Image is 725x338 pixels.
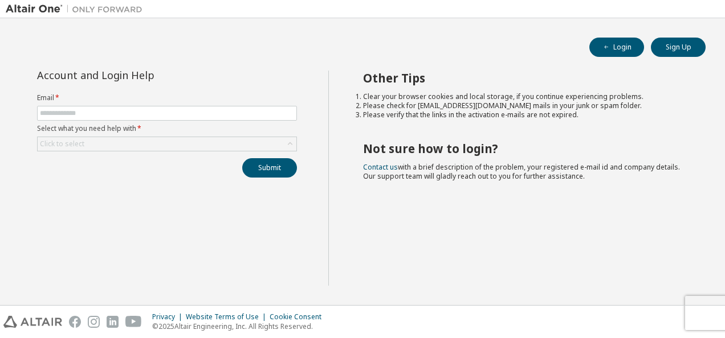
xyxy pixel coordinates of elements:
[651,38,706,57] button: Sign Up
[107,316,119,328] img: linkedin.svg
[186,312,270,321] div: Website Terms of Use
[152,312,186,321] div: Privacy
[242,158,297,178] button: Submit
[37,71,245,80] div: Account and Login Help
[363,71,686,85] h2: Other Tips
[6,3,148,15] img: Altair One
[363,141,686,156] h2: Not sure how to login?
[152,321,328,331] p: © 2025 Altair Engineering, Inc. All Rights Reserved.
[40,139,84,149] div: Click to select
[3,316,62,328] img: altair_logo.svg
[37,124,297,133] label: Select what you need help with
[363,92,686,101] li: Clear your browser cookies and local storage, if you continue experiencing problems.
[363,101,686,110] li: Please check for [EMAIL_ADDRESS][DOMAIN_NAME] mails in your junk or spam folder.
[363,110,686,119] li: Please verify that the links in the activation e-mails are not expired.
[37,93,297,102] label: Email
[69,316,81,328] img: facebook.svg
[125,316,142,328] img: youtube.svg
[589,38,644,57] button: Login
[38,137,296,151] div: Click to select
[363,162,398,172] a: Contact us
[363,162,680,181] span: with a brief description of the problem, your registered e-mail id and company details. Our suppo...
[88,316,100,328] img: instagram.svg
[270,312,328,321] div: Cookie Consent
